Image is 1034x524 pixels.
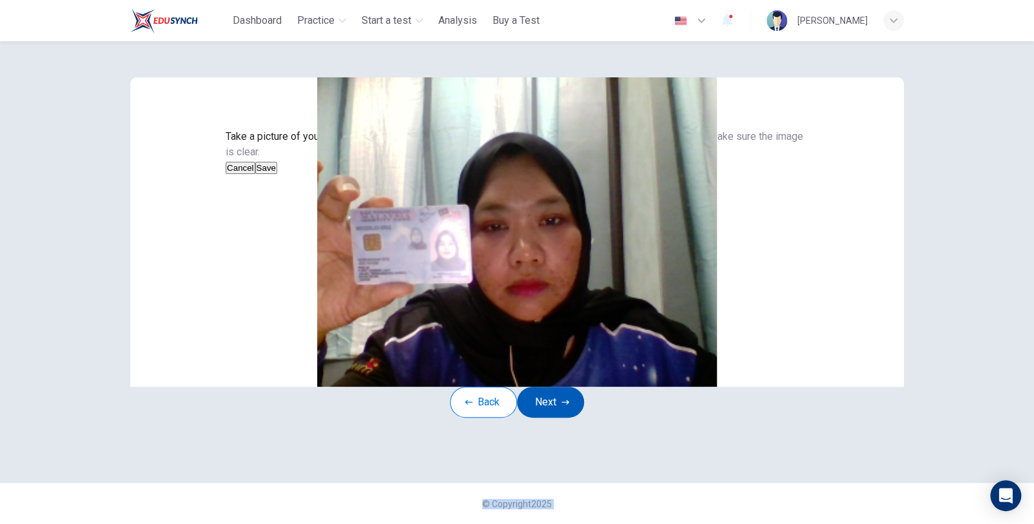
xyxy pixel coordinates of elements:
button: Back [450,387,517,418]
a: ELTC logo [130,8,228,34]
button: Start a test [356,9,428,32]
button: Next [517,387,584,418]
span: Dashboard [233,13,282,28]
img: ELTC logo [130,8,198,34]
span: Analysis [438,13,477,28]
img: preview screemshot [130,77,904,387]
span: Buy a Test [493,13,540,28]
span: Start a test [362,13,411,28]
button: Analysis [433,9,482,32]
button: Buy a Test [487,9,545,32]
div: Open Intercom Messenger [990,480,1021,511]
button: Dashboard [228,9,287,32]
img: en [672,16,688,26]
div: [PERSON_NAME] [797,13,868,28]
button: Practice [292,9,351,32]
img: Profile picture [766,10,787,31]
span: © Copyright 2025 [482,499,552,509]
span: Practice [297,13,335,28]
